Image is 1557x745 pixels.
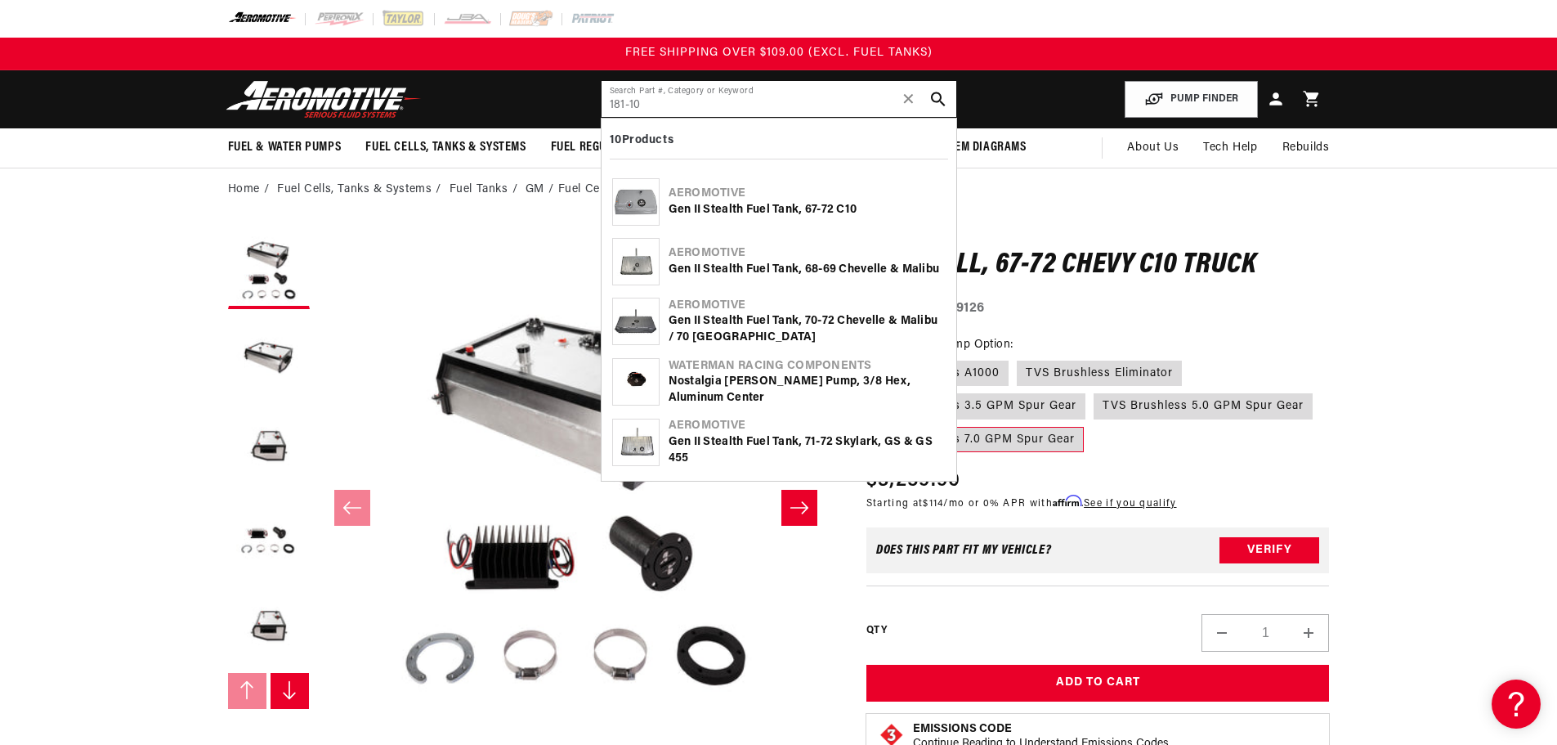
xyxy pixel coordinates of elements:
h1: Fuel Cell, 67-72 Chevy C10 Truck [866,253,1330,279]
summary: System Diagrams [918,128,1039,167]
div: Gen II Stealth Fuel Tank, 68-69 Chevelle & Malibu [669,262,946,278]
button: Add to Cart [866,665,1330,702]
button: Load image 5 in gallery view [228,587,310,669]
summary: Tech Help [1191,128,1269,168]
a: Fuel Tanks [450,181,508,199]
button: Load image 4 in gallery view [228,497,310,579]
div: Aeromotive [669,298,946,314]
span: Fuel & Water Pumps [228,139,342,156]
p: Starting at /mo or 0% APR with . [866,496,1177,511]
button: Load image 2 in gallery view [228,317,310,399]
button: Slide right [271,673,310,709]
nav: breadcrumbs [228,181,1330,199]
a: See if you qualify - Learn more about Affirm Financing (opens in modal) [1084,499,1176,509]
div: Gen II Stealth Fuel Tank, 67-72 C [669,202,946,218]
span: System Diagrams [930,139,1027,156]
button: Load image 1 in gallery view [228,227,310,309]
summary: Fuel Cells, Tanks & Systems [353,128,538,167]
div: Does This part fit My vehicle? [876,544,1052,557]
div: Part Number: [866,298,1330,320]
label: TVS Brushless 7.0 GPM Spur Gear [866,427,1084,453]
a: About Us [1115,128,1191,168]
button: Slide left [334,490,370,526]
button: Slide left [228,673,267,709]
img: Gen II Stealth Fuel Tank, 68-69 Chevelle & Malibu [613,246,659,277]
button: Verify [1219,537,1319,563]
label: TVS Brushless 5.0 GPM Spur Gear [1094,393,1313,420]
span: Rebuilds [1282,139,1330,157]
div: Aeromotive [669,186,946,202]
div: Nostalgia [PERSON_NAME] Pump, 3/8 Hex, Aluminum Center [669,374,946,406]
label: TVS Brushless 3.5 GPM Spur Gear [866,393,1085,420]
summary: Fuel Regulators [539,128,659,167]
img: Aeromotive [221,80,426,119]
li: Fuel Cell, 67-72 Chevy C10 Truck [558,181,737,199]
span: Fuel Regulators [551,139,647,156]
span: $114 [923,499,943,509]
label: TVS Brushless Eliminator [1017,361,1182,387]
div: Aeromotive [669,418,946,434]
b: 10 Products [610,134,674,146]
span: FREE SHIPPING OVER $109.00 (EXCL. FUEL TANKS) [625,47,933,59]
button: Slide right [781,490,817,526]
summary: Rebuilds [1270,128,1342,168]
span: About Us [1127,141,1179,154]
span: Affirm [1053,495,1081,507]
span: ✕ [902,86,916,112]
button: search button [920,81,956,117]
strong: Emissions Code [913,723,1012,735]
img: Nostalgia Bertha Pump, 3/8 Hex, Aluminum Center [613,359,659,405]
div: Gen II Stealth Fuel Tank, 70-72 Chevelle & Malibu / 70 [GEOGRAPHIC_DATA] [669,313,946,345]
img: Gen II Stealth Fuel Tank, 71-72 Skylark, GS & GS 455 [613,427,659,458]
span: Tech Help [1203,139,1257,157]
div: Gen II Stealth Fuel Tank, 71-72 Skylark, GS & GS 455 [669,434,946,466]
b: 10 [845,204,857,216]
a: Home [228,181,260,199]
a: GM [526,181,544,199]
span: Fuel Cells, Tanks & Systems [365,139,526,156]
summary: Fuel & Water Pumps [216,128,354,167]
div: Waterman Racing Components [669,358,946,375]
button: Load image 3 in gallery view [228,407,310,489]
img: Gen II Stealth Fuel Tank, 70-72 Chevelle & Malibu / 70 Monte Carlo [613,306,659,337]
input: Search by Part Number, Category or Keyword [602,81,956,117]
li: Fuel Cells, Tanks & Systems [277,181,445,199]
img: Gen II Stealth Fuel Tank, 67-72 C10 [613,188,659,216]
label: QTY [866,624,887,638]
strong: 19126 [951,302,985,315]
div: Aeromotive [669,245,946,262]
button: PUMP FINDER [1125,81,1258,118]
